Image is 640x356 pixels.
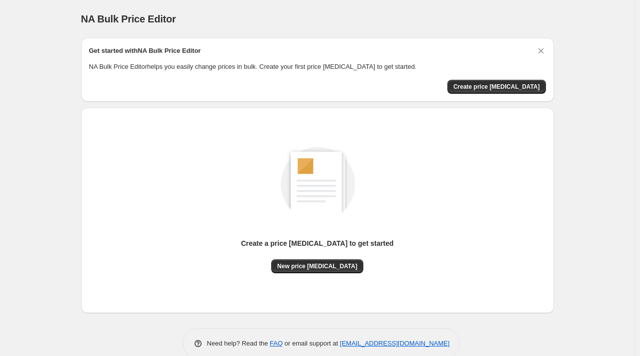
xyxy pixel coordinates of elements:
span: Create price [MEDICAL_DATA] [453,83,540,91]
p: NA Bulk Price Editor helps you easily change prices in bulk. Create your first price [MEDICAL_DAT... [89,62,546,72]
span: or email support at [283,340,340,347]
a: [EMAIL_ADDRESS][DOMAIN_NAME] [340,340,449,347]
span: New price [MEDICAL_DATA] [277,262,357,270]
button: Dismiss card [536,46,546,56]
a: FAQ [270,340,283,347]
span: NA Bulk Price Editor [81,13,176,24]
h2: Get started with NA Bulk Price Editor [89,46,201,56]
span: Need help? Read the [207,340,270,347]
p: Create a price [MEDICAL_DATA] to get started [241,238,394,248]
button: New price [MEDICAL_DATA] [271,259,363,273]
button: Create price change job [447,80,546,94]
